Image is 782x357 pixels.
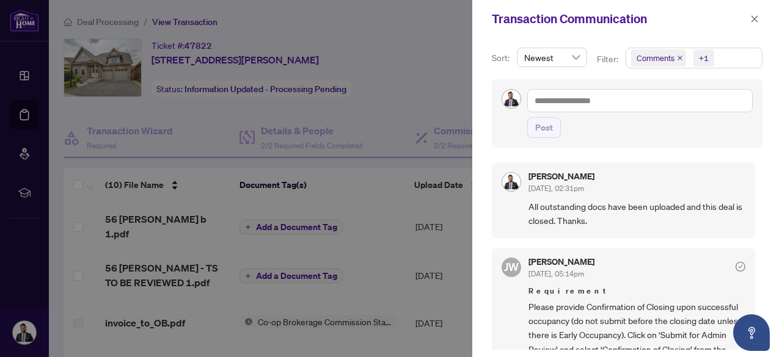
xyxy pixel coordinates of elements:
div: Transaction Communication [492,10,747,28]
span: [DATE], 05:14pm [528,269,584,278]
button: Open asap [733,314,770,351]
span: Comments [637,52,674,64]
p: Filter: [597,52,620,66]
h5: [PERSON_NAME] [528,258,594,266]
span: Newest [524,48,580,67]
button: Post [527,117,561,138]
span: Comments [631,49,686,67]
span: JW [504,258,519,275]
div: +1 [699,52,709,64]
p: Sort: [492,51,512,65]
span: check-circle [736,262,745,272]
h5: [PERSON_NAME] [528,172,594,181]
span: close [750,15,759,23]
img: Profile Icon [502,173,521,191]
span: Requirement [528,285,745,297]
img: Profile Icon [502,90,521,108]
span: [DATE], 02:31pm [528,184,584,193]
span: All outstanding docs have been uploaded and this deal is closed. Thanks. [528,200,745,228]
span: close [677,55,683,61]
